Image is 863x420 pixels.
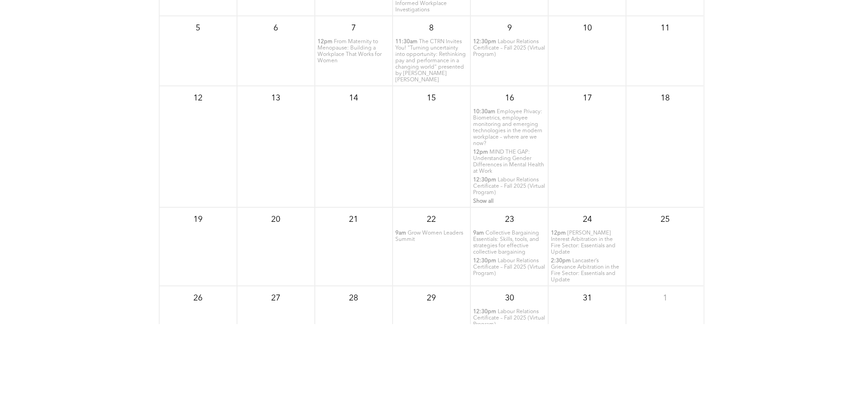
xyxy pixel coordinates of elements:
[423,211,439,228] p: 22
[473,109,495,115] span: 10:30am
[473,230,539,255] span: Collective Bargaining Essentials: Skills, tools, and strategies for effective collective bargaining
[190,290,206,306] p: 26
[473,199,494,204] span: Show all
[473,39,545,57] span: Labour Relations Certificate – Fall 2025 (Virtual Program)
[318,39,382,64] span: From Maternity to Menopause: Building a Workplace That Works for Women
[267,90,284,106] p: 13
[473,109,542,146] span: Employee Privacy: Biometrics, employee monitoring and emerging technologies in the modern workpla...
[579,290,596,306] p: 31
[473,150,544,174] span: MIND THE GAP: Understanding Gender Differences in Mental Health at Work
[345,211,362,228] p: 21
[190,20,206,36] p: 5
[267,20,284,36] p: 6
[473,258,496,264] span: 12:30pm
[551,230,616,255] span: [PERSON_NAME] Interest Arbitration in the Fire Sector: Essentials and Update
[267,211,284,228] p: 20
[501,90,518,106] p: 16
[473,149,488,155] span: 12pm
[267,290,284,306] p: 27
[657,211,673,228] p: 25
[657,20,673,36] p: 11
[551,258,571,264] span: 2:30pm
[473,177,545,195] span: Labour Relations Certificate – Fall 2025 (Virtual Program)
[473,39,496,45] span: 12:30pm
[473,309,545,327] span: Labour Relations Certificate – Fall 2025 (Virtual Program)
[579,20,596,36] p: 10
[423,90,439,106] p: 15
[395,230,463,242] span: Grow Women Leaders Summit
[345,20,362,36] p: 7
[395,230,406,236] span: 9am
[501,290,518,306] p: 30
[657,290,673,306] p: 1
[318,39,333,45] span: 12pm
[473,309,496,315] span: 12:30pm
[473,177,496,183] span: 12:30pm
[395,39,418,45] span: 11:30am
[190,211,206,228] p: 19
[551,230,566,236] span: 12pm
[579,211,596,228] p: 24
[473,230,484,236] span: 9am
[395,39,466,83] span: The CTRN Invites You! "Turning uncertainty into opportunity: Rethinking pay and performance in a ...
[501,211,518,228] p: 23
[423,290,439,306] p: 29
[423,20,439,36] p: 8
[473,258,545,276] span: Labour Relations Certificate – Fall 2025 (Virtual Program)
[345,290,362,306] p: 28
[190,90,206,106] p: 12
[551,258,619,283] span: Lancaster’s Grievance Arbitration in the Fire Sector: Essentials and Update
[657,90,673,106] p: 18
[501,20,518,36] p: 9
[345,90,362,106] p: 14
[579,90,596,106] p: 17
